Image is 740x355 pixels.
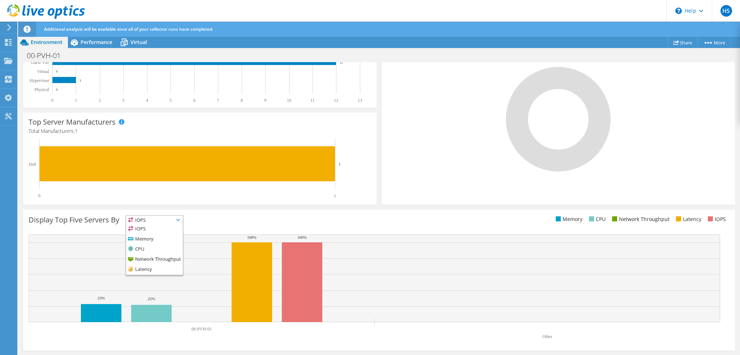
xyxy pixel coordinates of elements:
text: 10 [287,98,291,103]
text: 6 [193,98,195,103]
text: 4 [146,98,148,103]
text: 9 [264,98,266,103]
a: More [697,37,731,48]
li: IOPS [126,224,183,234]
text: 11 [310,98,315,103]
li: Memory [554,215,582,223]
span: Environment [31,39,63,46]
text: 100% [297,235,307,239]
text: Other [542,334,552,339]
text: 7 [217,98,219,103]
text: 0 [56,88,58,91]
h1: 00-PVH-01 [23,52,72,60]
text: 1 [334,193,336,198]
text: 0 [38,193,40,198]
text: Guest VM [31,60,49,65]
h3: Top Server Manufacturers [29,118,116,126]
li: CPU [126,244,183,255]
text: 8 [241,98,243,103]
li: Latency [674,215,701,223]
text: Virtual [37,69,50,74]
li: Network Throughput [610,215,670,223]
text: Hypervisor [30,78,49,83]
li: IOPS [706,215,726,223]
text: 0 [51,98,53,103]
li: Latency [126,265,183,275]
text: 13 [358,98,362,103]
span: Virtual [130,39,147,46]
text: 22% [148,296,155,301]
text: 00-PVH-01 [192,326,212,332]
li: Memory [126,234,183,244]
text: 1 [339,162,341,166]
text: 3 [122,98,124,103]
text: 100% [247,235,257,239]
li: Network Throughput [126,255,183,265]
text: 1 [75,98,77,103]
text: 5 [169,98,172,103]
text: 2 [99,98,101,103]
span: 1 [75,127,78,134]
text: 12 [340,61,343,64]
text: 12 [334,98,338,103]
svg: \n [675,8,682,14]
span: Additional analysis will be available once all of your collector runs have completed. [44,26,213,32]
a: Share [668,37,698,48]
span: HS [720,5,732,17]
li: CPU [587,215,606,223]
text: 23% [98,296,105,300]
span: IOPS [126,216,183,224]
h4: Total Manufacturers: [29,127,371,135]
text: 0 [56,70,58,73]
text: Dell [29,162,36,167]
span: Performance [81,39,112,46]
text: Physical [34,87,49,92]
text: 1 [79,79,81,82]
